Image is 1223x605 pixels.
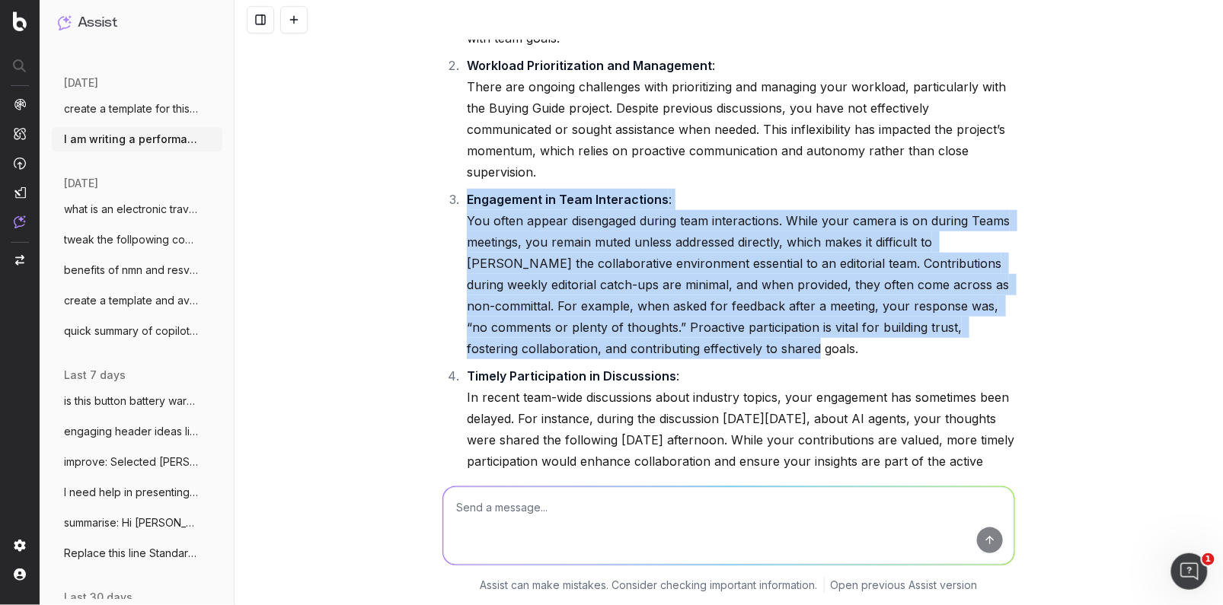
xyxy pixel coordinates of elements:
img: Botify logo [13,11,27,31]
button: summarise: Hi [PERSON_NAME], Interesting feedba [52,511,222,535]
span: create a template and average character [64,293,198,308]
button: Assist [58,12,216,33]
img: Setting [14,540,26,552]
span: benefits of nmn and resveratrol for 53 y [64,263,198,278]
h1: Assist [78,12,117,33]
li: : There are ongoing challenges with prioritizing and managing your workload, particularly with th... [462,55,1015,183]
span: quick summary of copilot create an agent [64,323,198,339]
img: My account [14,568,26,581]
button: Replace this line Standard delivery is a [52,541,222,565]
p: Assist can make mistakes. Consider checking important information. [481,578,818,593]
strong: Workload Prioritization and Management [467,58,712,73]
button: benefits of nmn and resveratrol for 53 y [52,258,222,282]
span: is this button battery warning in line w [64,393,198,409]
strong: Timely Participation in Discussions [467,368,676,384]
button: I need help in presenting the issues I a [52,480,222,505]
img: Assist [58,15,72,30]
span: engaging header ideas like this: Discove [64,424,198,439]
li: : In recent team-wide discussions about industry topics, your engagement has sometimes been delay... [462,365,1015,493]
span: last 30 days [64,590,133,605]
img: Activation [14,157,26,170]
span: summarise: Hi [PERSON_NAME], Interesting feedba [64,515,198,530]
strong: Engagement in Team Interactions [467,192,669,207]
a: Open previous Assist version [831,578,978,593]
button: is this button battery warning in line w [52,389,222,413]
span: tweak the follpowing content to reflect [64,232,198,247]
button: quick summary of copilot create an agent [52,319,222,343]
button: tweak the follpowing content to reflect [52,228,222,252]
span: create a template for this header for ou [64,101,198,116]
button: engaging header ideas like this: Discove [52,419,222,444]
iframe: Intercom live chat [1171,553,1208,590]
span: improve: Selected [PERSON_NAME] stores a [64,454,198,470]
li: : You often appear disengaged during team interactions. While your camera is on during Teams meet... [462,189,1015,359]
img: Studio [14,186,26,199]
button: what is an electronic travel authority E [52,197,222,221]
img: Intelligence [14,127,26,140]
span: Replace this line Standard delivery is a [64,546,198,561]
img: Switch project [15,255,24,266]
img: Assist [14,215,26,228]
span: 1 [1202,553,1215,565]
button: create a template and average character [52,288,222,313]
span: what is an electronic travel authority E [64,202,198,217]
button: improve: Selected [PERSON_NAME] stores a [52,450,222,474]
span: I need help in presenting the issues I a [64,485,198,500]
img: Analytics [14,98,26,110]
button: create a template for this header for ou [52,97,222,121]
span: [DATE] [64,176,98,191]
button: I am writing a performance review and po [52,127,222,151]
span: [DATE] [64,75,98,91]
span: last 7 days [64,368,126,383]
span: I am writing a performance review and po [64,132,198,147]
